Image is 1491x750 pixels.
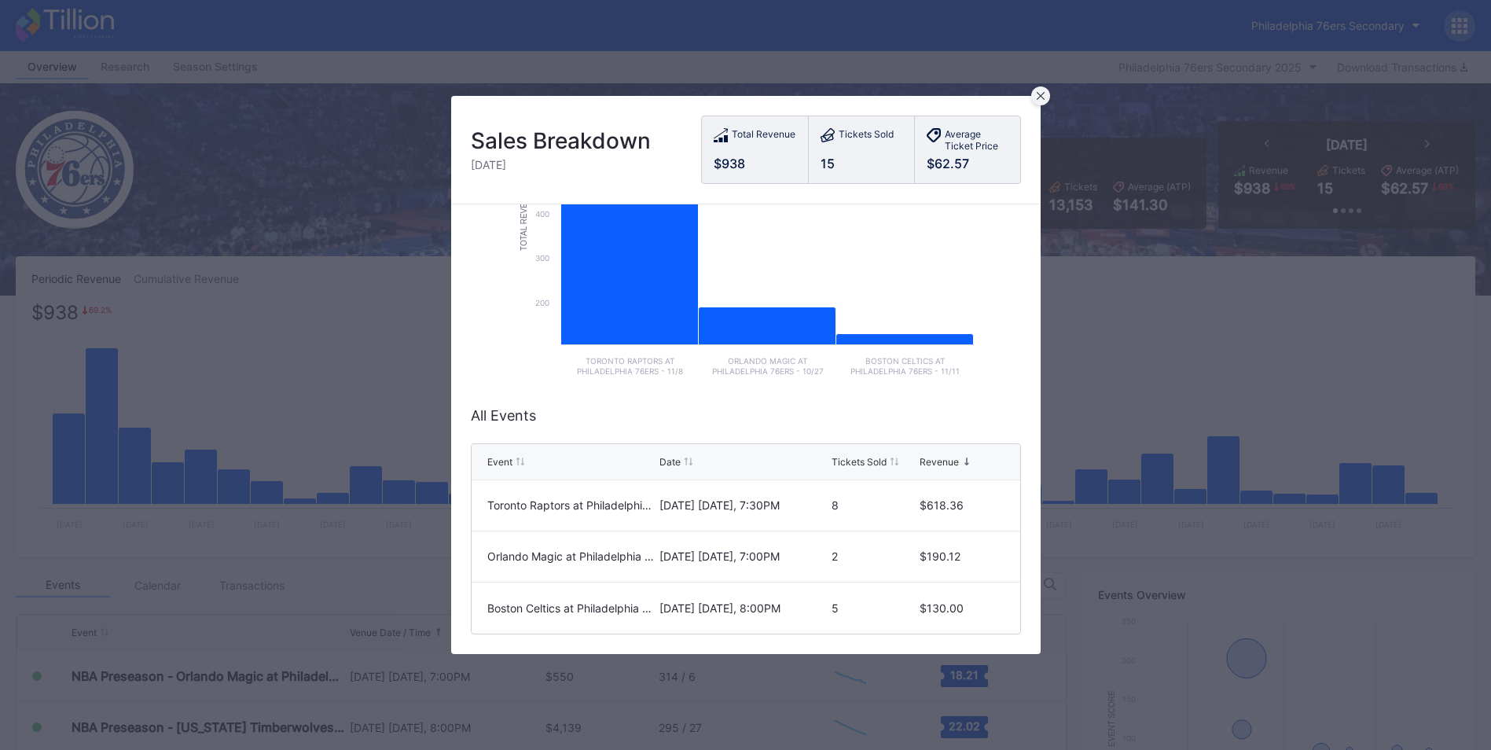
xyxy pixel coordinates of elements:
[659,498,828,512] div: [DATE] [DATE], 7:30PM
[520,175,528,251] text: Total Revenue ($)
[821,156,902,171] div: 15
[659,601,828,615] div: [DATE] [DATE], 8:00PM
[487,498,656,512] div: Toronto Raptors at Philadelphia 76ers
[920,550,1004,563] div: $190.12
[927,156,1008,171] div: $62.57
[732,128,795,145] div: Total Revenue
[920,498,1004,512] div: $618.36
[471,407,1021,424] div: All Events
[832,550,916,563] div: 2
[471,127,651,154] div: Sales Breakdown
[487,456,512,468] div: Event
[535,298,549,307] text: 200
[832,601,916,615] div: 5
[577,356,683,376] text: Toronto Raptors at Philadelphia 76ers - 11/8
[714,156,796,171] div: $938
[510,73,982,388] svg: Chart title
[920,456,959,468] div: Revenue
[945,128,1008,152] div: Average Ticket Price
[659,550,828,563] div: [DATE] [DATE], 7:00PM
[535,209,549,219] text: 400
[487,550,656,563] div: Orlando Magic at Philadelphia 76ers
[920,601,1004,615] div: $130.00
[711,356,823,376] text: Orlando Magic at Philadelphia 76ers - 10/27
[487,601,656,615] div: Boston Celtics at Philadelphia 76ers
[832,456,887,468] div: Tickets Sold
[659,456,681,468] div: Date
[850,356,960,376] text: Boston Celtics at Philadelphia 76ers - 11/11
[832,498,916,512] div: 8
[471,158,651,171] div: [DATE]
[839,128,894,145] div: Tickets Sold
[535,253,549,263] text: 300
